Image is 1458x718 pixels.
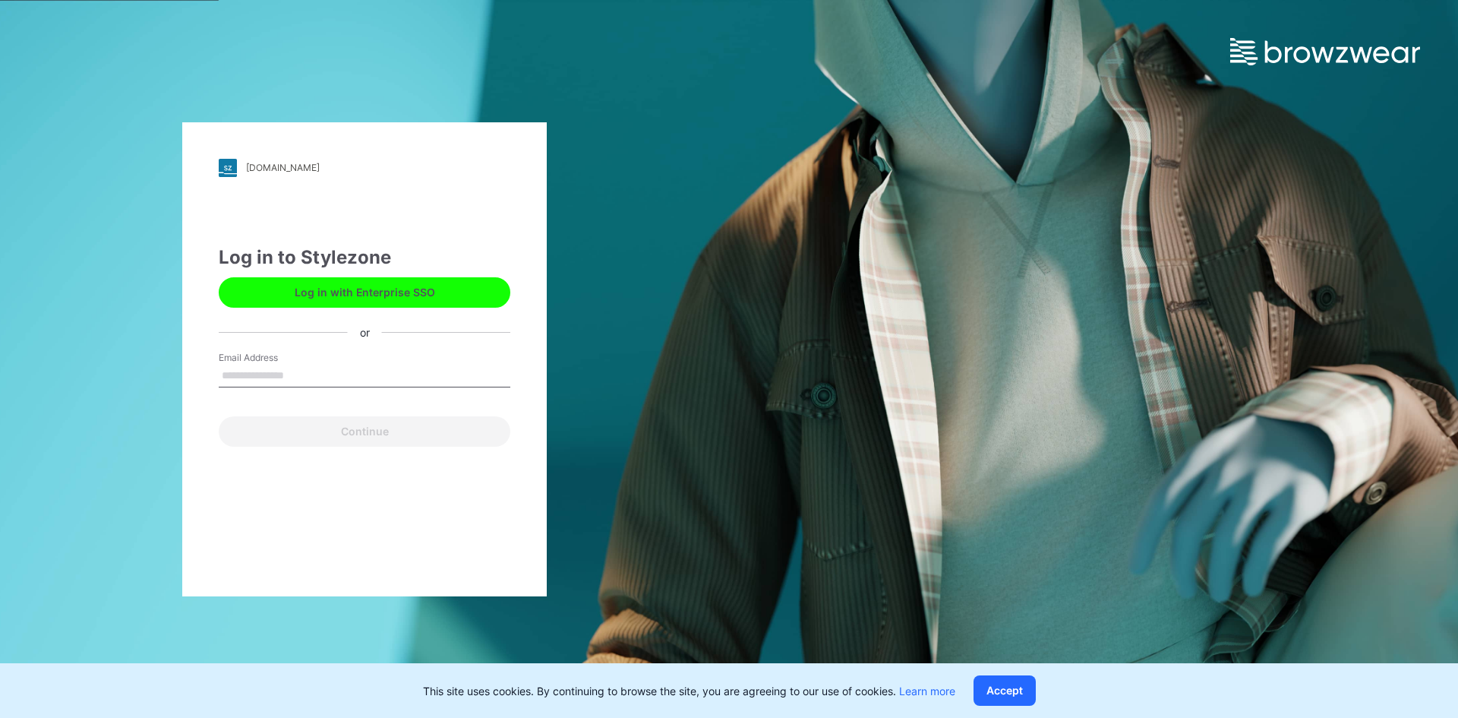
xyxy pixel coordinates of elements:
[219,244,510,271] div: Log in to Stylezone
[219,277,510,308] button: Log in with Enterprise SSO
[899,685,955,697] a: Learn more
[219,351,325,365] label: Email Address
[219,159,237,177] img: stylezone-logo.562084cfcfab977791bfbf7441f1a819.svg
[246,162,320,173] div: [DOMAIN_NAME]
[974,675,1036,706] button: Accept
[1230,38,1420,65] img: browzwear-logo.e42bd6dac1945053ebaf764b6aa21510.svg
[423,683,955,699] p: This site uses cookies. By continuing to browse the site, you are agreeing to our use of cookies.
[348,324,382,340] div: or
[219,159,510,177] a: [DOMAIN_NAME]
